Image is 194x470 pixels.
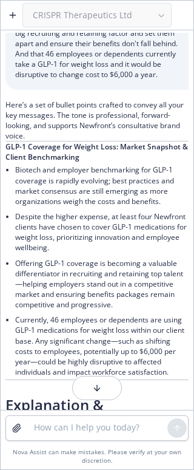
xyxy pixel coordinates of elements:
li: Currently, 46 employees or dependents are using GLP-1 medications for weight loss within our clie... [15,312,189,380]
button: Create a new chat [3,5,22,25]
h3: Explanation & Consistency [5,395,189,435]
div: Nova Assist can make mistakes. Please verify at your own discretion. [5,448,189,465]
li: Offering GLP-1 coverage is becoming a valuable differentiator in recruiting and retaining top tal... [15,256,189,313]
li: Biotech and employer benchmarking for GLP-1 coverage is rapidly evolving; best practices and mark... [15,162,189,209]
li: Despite the higher expense, at least four Newfront clients have chosen to cover GLP-1 medications... [15,209,189,256]
span: GLP-1 Coverage for Weight Loss: Market Snapshot & Client Benchmarking [5,141,188,162]
p: Here’s a set of bullet points crafted to convey all your key messages. The tone is professional, ... [5,100,189,141]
